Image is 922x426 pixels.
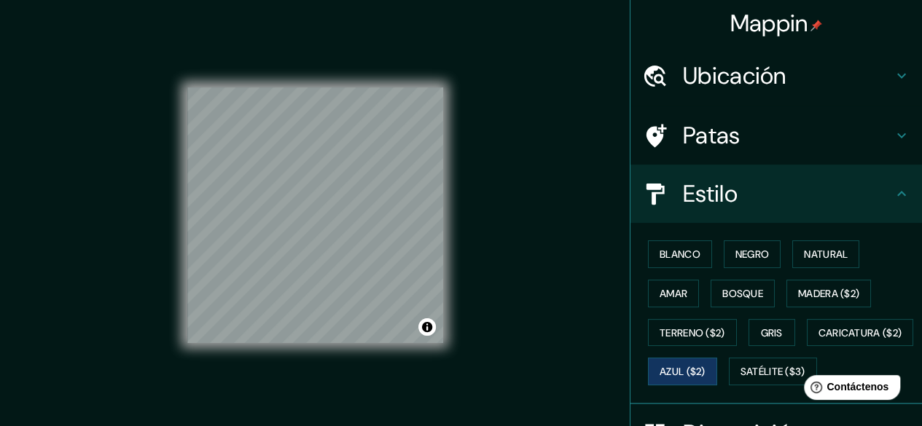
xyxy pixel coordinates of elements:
button: Satélite ($3) [729,358,817,385]
button: Natural [792,240,859,268]
div: Patas [630,106,922,165]
div: Ubicación [630,47,922,105]
img: pin-icon.png [810,20,822,31]
button: Negro [724,240,781,268]
button: Blanco [648,240,712,268]
button: Caricatura ($2) [807,319,914,347]
font: Azul ($2) [660,366,706,379]
font: Patas [683,120,741,151]
button: Terreno ($2) [648,319,737,347]
button: Madera ($2) [786,280,871,307]
font: Amar [660,287,687,300]
canvas: Mapa [187,87,443,343]
font: Natural [804,248,848,261]
iframe: Lanzador de widgets de ayuda [792,369,906,410]
button: Gris [749,319,795,347]
font: Gris [761,326,783,339]
button: Bosque [711,280,775,307]
font: Negro [735,248,770,261]
font: Terreno ($2) [660,326,725,339]
button: Activar o desactivar atribución [418,318,436,336]
button: Azul ($2) [648,358,717,385]
font: Caricatura ($2) [819,326,902,339]
font: Madera ($2) [798,287,859,300]
font: Estilo [683,178,738,209]
div: Estilo [630,165,922,223]
font: Satélite ($3) [741,366,805,379]
font: Blanco [660,248,700,261]
button: Amar [648,280,699,307]
font: Mappin [730,8,808,39]
font: Bosque [722,287,763,300]
font: Ubicación [683,60,786,91]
